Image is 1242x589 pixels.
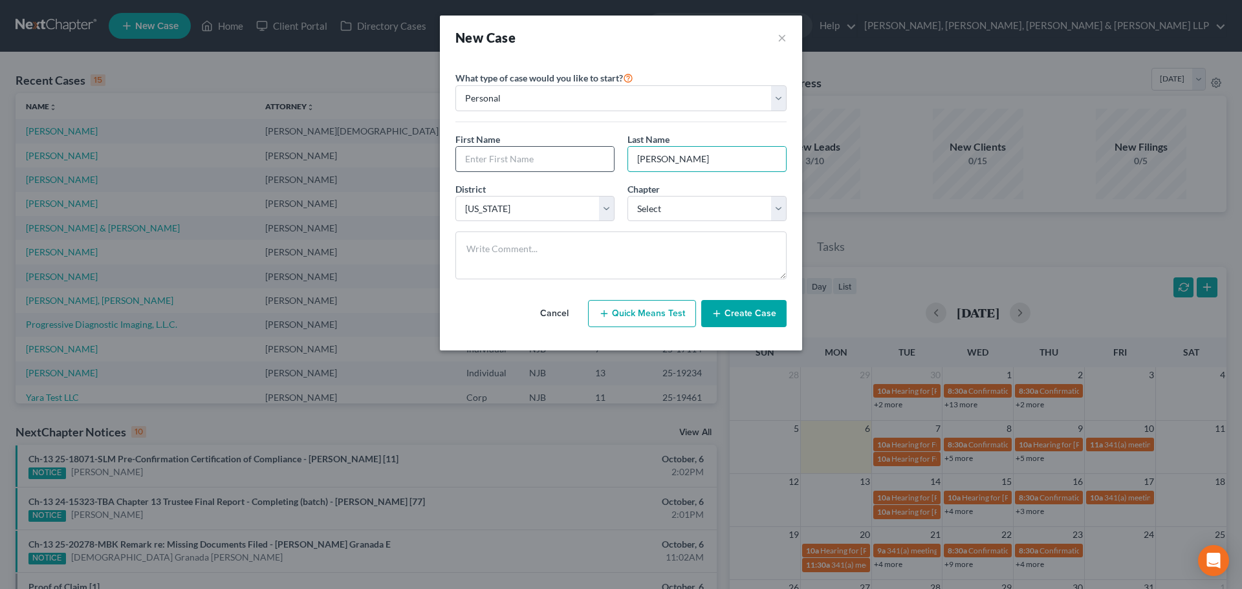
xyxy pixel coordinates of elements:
[456,147,614,171] input: Enter First Name
[627,134,670,145] span: Last Name
[455,70,633,85] label: What type of case would you like to start?
[455,30,516,45] strong: New Case
[1198,545,1229,576] div: Open Intercom Messenger
[455,134,500,145] span: First Name
[778,28,787,47] button: ×
[627,184,660,195] span: Chapter
[455,184,486,195] span: District
[526,301,583,327] button: Cancel
[628,147,786,171] input: Enter Last Name
[701,300,787,327] button: Create Case
[588,300,696,327] button: Quick Means Test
